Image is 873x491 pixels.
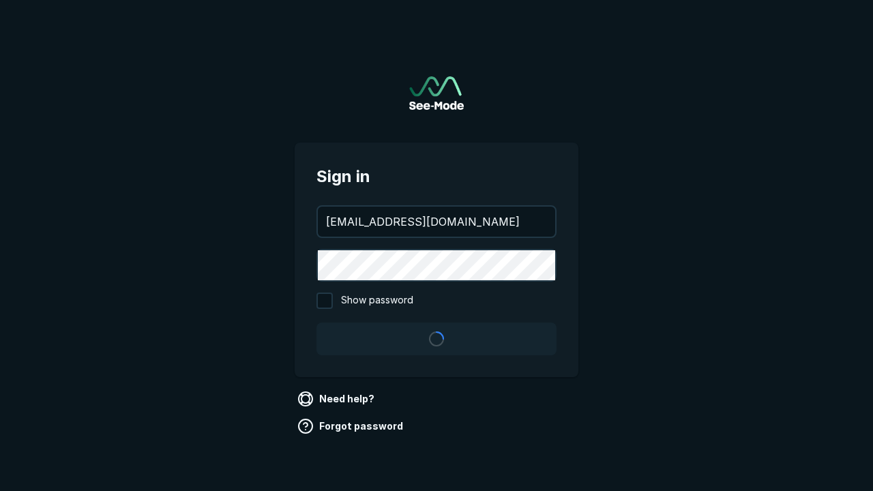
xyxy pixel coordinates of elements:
img: See-Mode Logo [409,76,464,110]
a: Need help? [295,388,380,410]
span: Sign in [316,164,557,189]
a: Go to sign in [409,76,464,110]
span: Show password [341,293,413,309]
a: Forgot password [295,415,409,437]
input: your@email.com [318,207,555,237]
